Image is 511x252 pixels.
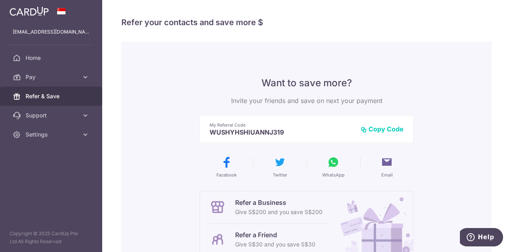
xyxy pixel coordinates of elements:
[363,156,410,178] button: Email
[235,230,315,240] p: Refer a Friend
[210,128,354,136] p: WUSHYHSHIUANNJ319
[216,172,237,178] span: Facebook
[10,6,49,16] img: CardUp
[26,131,78,139] span: Settings
[18,6,34,13] span: Help
[26,92,78,100] span: Refer & Save
[310,156,357,178] button: WhatsApp
[273,172,287,178] span: Twitter
[256,156,303,178] button: Twitter
[26,54,78,62] span: Home
[460,228,503,248] iframe: Opens a widget where you can find more information
[235,198,323,207] p: Refer a Business
[26,111,78,119] span: Support
[381,172,393,178] span: Email
[360,125,404,133] button: Copy Code
[200,77,414,89] p: Want to save more?
[235,207,323,217] p: Give S$200 and you save S$200
[26,73,78,81] span: Pay
[121,16,492,29] h4: Refer your contacts and save more $
[322,172,345,178] span: WhatsApp
[203,156,250,178] button: Facebook
[200,96,414,105] p: Invite your friends and save on next your payment
[210,122,354,128] p: My Referral Code
[235,240,315,249] p: Give S$30 and you save S$30
[13,28,89,36] p: [EMAIL_ADDRESS][DOMAIN_NAME]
